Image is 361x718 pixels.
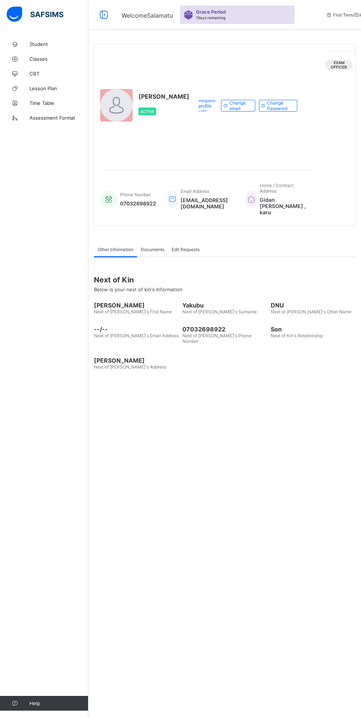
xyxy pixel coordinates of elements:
[180,197,235,210] span: [EMAIL_ADDRESS][DOMAIN_NAME]
[182,302,267,309] span: Yakubu
[271,309,351,314] span: Next of [PERSON_NAME]'s Other Name
[141,247,164,252] span: Documents
[196,15,225,20] span: 7 days remaining
[94,309,172,314] span: Next of [PERSON_NAME]'s First Name
[267,100,291,111] span: Change Password
[98,247,133,252] span: Other Information
[271,302,355,309] span: DNU
[120,192,151,197] span: Phone Number
[94,357,179,364] span: [PERSON_NAME]
[172,247,200,252] span: Edit Requests
[139,93,189,100] span: [PERSON_NAME]
[29,100,88,106] span: Time Table
[260,197,309,215] span: Gidan [PERSON_NAME] , karu
[122,12,173,19] span: Welcome Salamatu
[29,85,88,91] span: Lesson Plan
[184,10,193,20] img: sticker-purple.71386a28dfed39d6af7621340158ba97.svg
[229,100,249,111] span: Change email
[271,333,323,338] span: Next of Kin's Relationship
[29,56,88,62] span: Classes
[94,325,179,333] span: --/--
[140,109,154,114] span: Active
[94,364,167,370] span: Next of [PERSON_NAME]'s Address
[94,333,179,338] span: Next of [PERSON_NAME]'s Email Address
[271,325,355,333] span: Son
[182,325,267,333] span: 07032698922
[7,7,63,22] img: safsims
[196,9,226,15] span: Grace Period
[180,189,209,194] span: Email Address
[29,41,88,47] span: Student
[29,700,88,706] span: Help
[182,333,252,344] span: Next of [PERSON_NAME]'s Phone Number
[94,286,182,292] span: Below is your next of kin's Information
[120,200,156,207] span: 07032698922
[29,71,88,77] span: CBT
[260,183,294,194] span: Home / Contract Address
[182,309,257,314] span: Next of [PERSON_NAME]'s Surname
[331,60,347,69] span: exam officer
[94,302,179,309] span: [PERSON_NAME]
[29,115,88,121] span: Assessment Format
[199,98,215,114] span: Request profile edit
[94,275,355,284] span: Next of Kin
